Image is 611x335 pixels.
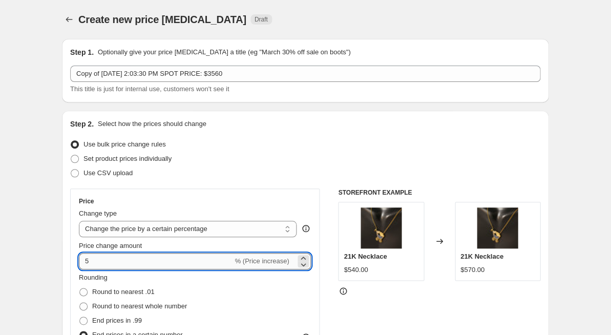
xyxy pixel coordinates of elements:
[361,207,402,248] img: IMG_6441_80x.jpg
[83,169,133,177] span: Use CSV upload
[79,210,117,217] span: Change type
[460,253,503,260] span: 21K Necklace
[344,265,368,275] div: $540.00
[78,14,246,25] span: Create new price [MEDICAL_DATA]
[92,317,142,324] span: End prices in .99
[70,47,94,57] h2: Step 1.
[83,140,165,148] span: Use bulk price change rules
[70,66,540,82] input: 30% off holiday sale
[344,253,387,260] span: 21K Necklace
[460,265,484,275] div: $570.00
[338,189,540,197] h6: STOREFRONT EXAMPLE
[92,288,154,296] span: Round to nearest .01
[477,207,518,248] img: IMG_6441_80x.jpg
[70,85,229,93] span: This title is just for internal use, customers won't see it
[79,242,142,249] span: Price change amount
[79,274,108,281] span: Rounding
[301,223,311,234] div: help
[62,12,76,27] button: Price change jobs
[235,257,289,265] span: % (Price increase)
[92,302,187,310] span: Round to nearest whole number
[83,155,172,162] span: Set product prices individually
[79,197,94,205] h3: Price
[70,119,94,129] h2: Step 2.
[98,119,206,129] p: Select how the prices should change
[255,15,268,24] span: Draft
[98,47,350,57] p: Optionally give your price [MEDICAL_DATA] a title (eg "March 30% off sale on boots")
[79,253,233,269] input: -15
